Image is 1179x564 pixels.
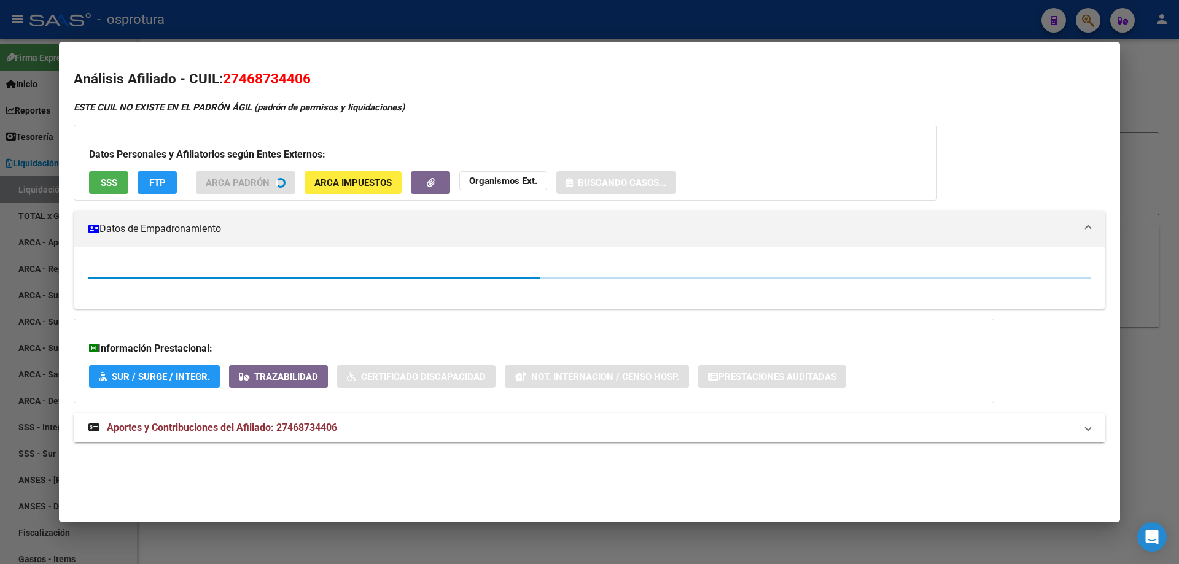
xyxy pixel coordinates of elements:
[505,365,689,388] button: Not. Internacion / Censo Hosp.
[101,177,117,188] span: SSS
[112,371,210,382] span: SUR / SURGE / INTEGR.
[138,171,177,194] button: FTP
[305,171,402,194] button: ARCA Impuestos
[531,371,679,382] span: Not. Internacion / Censo Hosp.
[74,211,1105,247] mat-expansion-panel-header: Datos de Empadronamiento
[469,176,537,187] strong: Organismos Ext.
[314,177,392,188] span: ARCA Impuestos
[578,177,666,188] span: Buscando casos...
[1137,522,1167,552] div: Open Intercom Messenger
[74,247,1105,309] div: Datos de Empadronamiento
[74,102,405,113] strong: ESTE CUIL NO EXISTE EN EL PADRÓN ÁGIL (padrón de permisos y liquidaciones)
[229,365,328,388] button: Trazabilidad
[149,177,166,188] span: FTP
[89,365,220,388] button: SUR / SURGE / INTEGR.
[196,171,295,194] button: ARCA Padrón
[74,69,1105,90] h2: Análisis Afiliado - CUIL:
[718,371,836,382] span: Prestaciones Auditadas
[698,365,846,388] button: Prestaciones Auditadas
[89,341,979,356] h3: Información Prestacional:
[556,171,676,194] button: Buscando casos...
[223,71,311,87] span: 27468734406
[89,171,128,194] button: SSS
[361,371,486,382] span: Certificado Discapacidad
[206,177,270,188] span: ARCA Padrón
[337,365,496,388] button: Certificado Discapacidad
[107,422,337,433] span: Aportes y Contribuciones del Afiliado: 27468734406
[74,413,1105,442] mat-expansion-panel-header: Aportes y Contribuciones del Afiliado: 27468734406
[89,147,922,162] h3: Datos Personales y Afiliatorios según Entes Externos:
[254,371,318,382] span: Trazabilidad
[88,222,1076,236] mat-panel-title: Datos de Empadronamiento
[459,171,547,190] button: Organismos Ext.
